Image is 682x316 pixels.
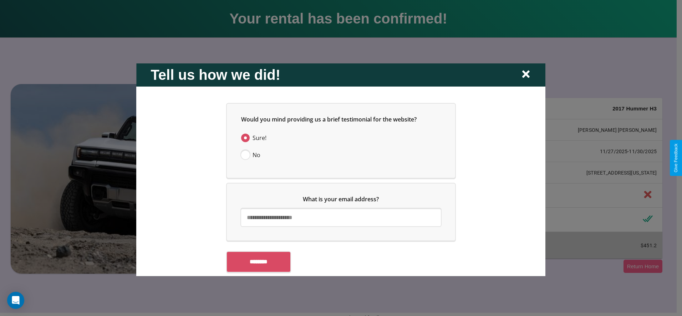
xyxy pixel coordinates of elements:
[7,292,24,309] div: Open Intercom Messenger
[303,195,379,203] span: What is your email address?
[151,67,280,83] h2: Tell us how we did!
[673,144,678,172] div: Give Feedback
[253,150,260,159] span: No
[253,133,266,142] span: Sure!
[241,115,417,123] span: Would you mind providing us a brief testimonial for the website?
